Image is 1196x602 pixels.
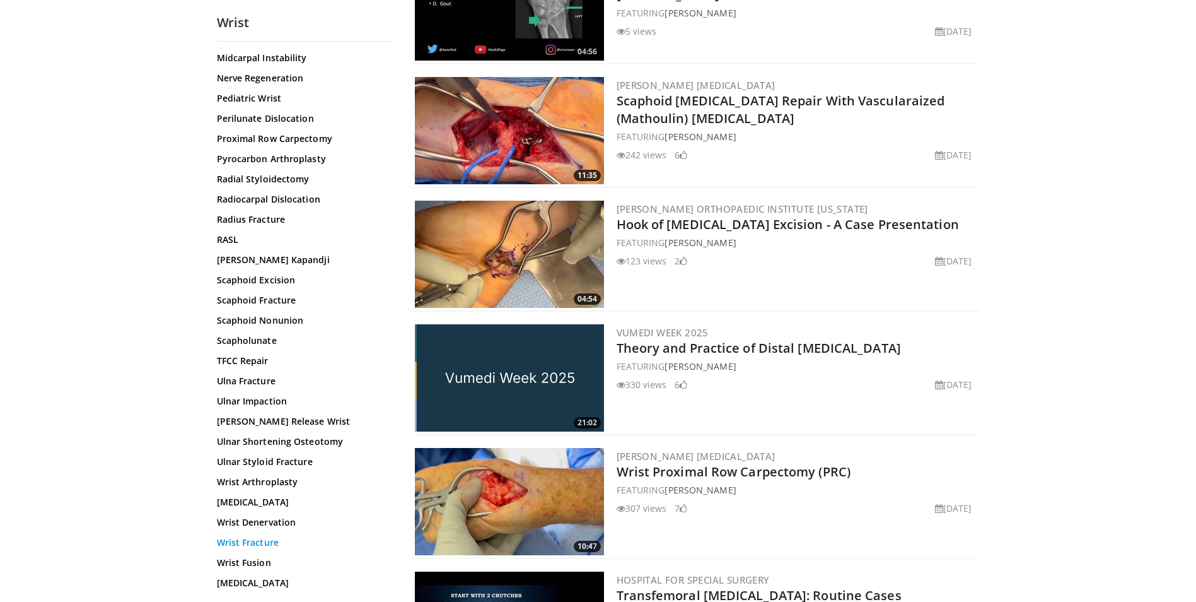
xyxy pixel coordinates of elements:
[617,25,657,38] li: 5 views
[217,112,387,125] a: Perilunate Dislocation
[935,502,972,515] li: [DATE]
[574,293,601,305] span: 04:54
[665,131,736,143] a: [PERSON_NAME]
[574,46,601,57] span: 04:56
[217,456,387,468] a: Ulnar Styloid Fracture
[217,92,387,105] a: Pediatric Wrist
[217,536,387,549] a: Wrist Fracture
[415,201,604,308] a: 04:54
[217,496,387,509] a: [MEDICAL_DATA]
[675,148,687,162] li: 6
[665,360,736,372] a: [PERSON_NAME]
[935,25,972,38] li: [DATE]
[675,378,687,391] li: 6
[665,237,736,249] a: [PERSON_NAME]
[675,254,687,268] li: 2
[665,7,736,19] a: [PERSON_NAME]
[617,216,959,233] a: Hook of [MEDICAL_DATA] Excision - A Case Presentation
[415,77,604,184] img: 03c9ca87-b93a-4ff1-9745-16bc53bdccc2.png.300x170_q85_crop-smart_upscale.png
[617,502,667,515] li: 307 views
[217,557,387,569] a: Wrist Fusion
[217,476,387,488] a: Wrist Arthroplasty
[665,484,736,496] a: [PERSON_NAME]
[217,254,387,266] a: [PERSON_NAME] Kapandji
[574,541,601,552] span: 10:47
[617,203,868,215] a: [PERSON_NAME] Orthopaedic Institute [US_STATE]
[617,148,667,162] li: 242 views
[617,450,775,463] a: [PERSON_NAME] [MEDICAL_DATA]
[617,360,977,373] div: FEATURING
[617,378,667,391] li: 330 views
[675,502,687,515] li: 7
[617,236,977,249] div: FEATURING
[935,148,972,162] li: [DATE]
[617,483,977,497] div: FEATURING
[217,294,387,307] a: Scaphoid Fracture
[415,448,604,555] a: 10:47
[617,79,775,91] a: [PERSON_NAME] [MEDICAL_DATA]
[217,153,387,165] a: Pyrocarbon Arthroplasty
[217,577,387,589] a: [MEDICAL_DATA]
[217,274,387,286] a: Scaphoid Excision
[217,233,387,246] a: RASL
[217,52,387,64] a: Midcarpal Instability
[217,213,387,226] a: Radius Fracture
[617,326,709,339] a: Vumedi Week 2025
[617,92,945,127] a: Scaphoid [MEDICAL_DATA] Repair With Vascularaized (Mathoulin) [MEDICAL_DATA]
[217,72,387,85] a: Nerve Regeneration
[217,173,387,186] a: Radial Styloidectomy
[415,324,604,432] img: 00376a2a-df33-4357-8f72-5b9cd9908985.jpg.300x170_q85_crop-smart_upscale.jpg
[935,254,972,268] li: [DATE]
[415,77,604,184] a: 11:35
[217,395,387,408] a: Ulnar Impaction
[617,130,977,143] div: FEATURING
[935,378,972,391] li: [DATE]
[217,415,387,428] a: [PERSON_NAME] Release Wrist
[217,516,387,529] a: Wrist Denervation
[217,334,387,347] a: Scapholunate
[574,417,601,428] span: 21:02
[415,201,604,308] img: 411af4a2-5d0f-403f-af37-34f92f7c7660.300x170_q85_crop-smart_upscale.jpg
[617,574,770,586] a: Hospital for Special Surgery
[415,448,604,555] img: 33f400b9-85bf-4c88-840c-51d383e9a211.png.300x170_q85_crop-smart_upscale.png
[217,133,387,145] a: Proximal Row Carpectomy
[617,339,901,357] a: Theory and Practice of Distal [MEDICAL_DATA]
[574,170,601,181] span: 11:35
[415,324,604,432] a: 21:02
[217,375,387,387] a: Ulna Fracture
[617,463,851,480] a: Wrist Proximal Row Carpectomy (PRC)
[217,193,387,206] a: Radiocarpal Dislocation
[217,15,393,31] h2: Wrist
[217,435,387,448] a: Ulnar Shortening Osteotomy
[217,314,387,327] a: Scaphoid Nonunion
[617,6,977,20] div: FEATURING
[217,355,387,367] a: TFCC Repair
[617,254,667,268] li: 123 views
